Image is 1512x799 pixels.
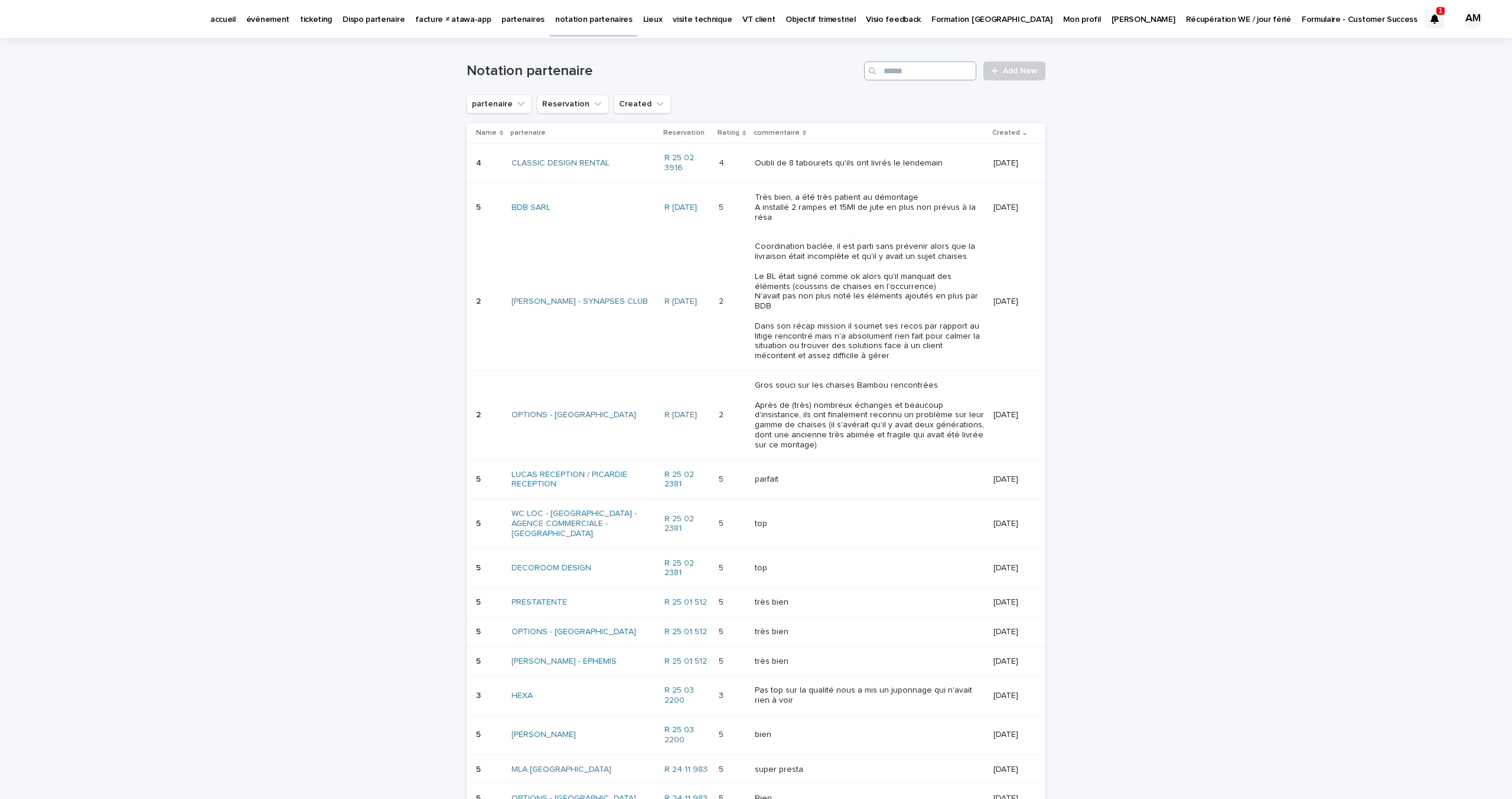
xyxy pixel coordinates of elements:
[467,371,1045,460] tr: 22 OPTIONS - [GEOGRAPHIC_DATA] R [DATE] 22 Gros souci sur les chaises Bambou rencontrées Après de...
[467,499,1045,548] tr: 55 WC LOC - [GEOGRAPHIC_DATA] - AGENCE COMMERCIALE - [GEOGRAPHIC_DATA] R 25 02 2381 55 top[DATE]
[993,519,1027,529] p: [DATE]
[664,514,710,534] a: R 25 02 2381
[476,156,484,168] p: 4
[719,294,726,307] p: 2
[467,647,1045,676] tr: 55 [PERSON_NAME] - EPHEMIS R 25 01 512 55 très bien[DATE]
[1439,7,1443,15] p: 1
[719,408,726,420] p: 2
[24,7,138,31] img: Ls34BcGeRexTGTNfXpUC
[467,676,1045,716] tr: 33 HEXA R 25 03 2200 33 Pas top sur la qualité nous a mis un juponnage qui n'avait rien à voir[DATE]
[664,410,697,420] a: R [DATE]
[476,200,483,213] p: 5
[993,657,1027,667] p: [DATE]
[664,597,707,608] a: R 25 01 512
[719,200,726,213] p: 5
[864,61,976,80] input: Search
[983,61,1045,80] a: Add New
[511,158,610,168] a: CLASSIC DESIGN RENTAL
[467,95,532,113] button: partenaire
[993,691,1027,701] p: [DATE]
[993,597,1027,608] p: [DATE]
[664,558,710,579] a: R 25 02 2381
[511,410,636,420] a: OPTIONS - [GEOGRAPHIC_DATA]
[476,625,483,637] p: 5
[719,762,726,775] p: 5
[719,625,726,637] p: 5
[511,563,591,573] a: DECOROOM DESIGN
[719,156,726,168] p: 4
[476,294,483,307] p: 2
[993,297,1027,307] p: [DATE]
[664,470,710,490] a: R 25 02 2381
[664,725,710,745] a: R 25 03 2200
[993,563,1027,573] p: [DATE]
[476,654,483,667] p: 5
[476,408,483,420] p: 2
[476,762,483,775] p: 5
[663,126,705,139] p: Reservation
[476,561,483,573] p: 5
[511,470,654,490] a: LUCAS RECEPTION / PICARDIE RECEPTION
[719,595,726,608] p: 5
[511,297,648,307] a: [PERSON_NAME] - SYNAPSES CLUB
[1425,9,1444,28] div: 1
[664,686,710,706] a: R 25 03 2200
[664,203,697,213] a: R [DATE]
[993,158,1027,168] p: [DATE]
[476,688,483,701] p: 3
[511,657,617,667] a: [PERSON_NAME] - EPHEMIS
[718,126,739,139] p: Rating
[467,144,1045,183] tr: 44 CLASSIC DESIGN RENTAL R 25 02 3916 44 Oubli de 8 tabourets qu'ils ont livrés le lendemain[DATE]
[755,730,984,740] p: bien
[993,203,1027,213] p: [DATE]
[467,617,1045,647] tr: 55 OPTIONS - [GEOGRAPHIC_DATA] R 25 01 512 55 très bien[DATE]
[476,727,483,740] p: 5
[754,126,800,139] p: commentaire
[664,765,708,775] a: R 24 11 983
[537,95,609,113] button: Reservation
[992,126,1020,139] p: Created
[511,691,533,701] a: HEXA
[755,765,984,775] p: super presta
[755,381,984,450] p: Gros souci sur les chaises Bambou rencontrées Après de (très) nombreux échanges et beaucoup d'ins...
[511,509,654,538] a: WC LOC - [GEOGRAPHIC_DATA] - AGENCE COMMERCIALE - [GEOGRAPHIC_DATA]
[993,730,1027,740] p: [DATE]
[755,597,984,608] p: très bien
[993,765,1027,775] p: [DATE]
[467,232,1045,371] tr: 22 [PERSON_NAME] - SYNAPSES CLUB R [DATE] 22 Coordination baclée, il est parti sans prévenir alor...
[755,519,984,529] p: top
[614,95,671,113] button: Created
[1003,67,1038,75] span: Add New
[467,716,1045,755] tr: 55 [PERSON_NAME] R 25 03 2200 55 bien[DATE]
[993,475,1027,485] p: [DATE]
[755,242,984,361] p: Coordination baclée, il est parti sans prévenir alors que la livraison était incomplète et qu'il ...
[511,765,611,775] a: MLA [GEOGRAPHIC_DATA]
[476,517,483,529] p: 5
[510,126,546,139] p: partenaire
[664,627,707,637] a: R 25 01 512
[476,126,497,139] p: Name
[755,158,984,168] p: Oubli de 8 tabourets qu'ils ont livrés le lendemain
[755,686,984,706] p: Pas top sur la qualité nous a mis un juponnage qui n'avait rien à voir
[719,654,726,667] p: 5
[664,657,707,667] a: R 25 01 512
[993,410,1027,420] p: [DATE]
[664,153,710,173] a: R 25 02 3916
[755,627,984,637] p: très bien
[467,588,1045,618] tr: 55 PRESTATENTE R 25 01 512 55 très bien[DATE]
[467,755,1045,784] tr: 55 MLA [GEOGRAPHIC_DATA] R 24 11 983 55 super presta[DATE]
[755,475,984,485] p: parfait
[476,472,483,485] p: 5
[467,548,1045,588] tr: 55 DECOROOM DESIGN R 25 02 2381 55 top[DATE]
[467,183,1045,232] tr: 55 BDB SARL R [DATE] 55 Très bien, a été très patient au démontage A installé 2 rampes et 15Ml de...
[755,193,984,222] p: Très bien, a été très patient au démontage A installé 2 rampes et 15Ml de jute en plus non prévus...
[511,627,636,637] a: OPTIONS - [GEOGRAPHIC_DATA]
[467,460,1045,499] tr: 55 LUCAS RECEPTION / PICARDIE RECEPTION R 25 02 2381 55 parfait[DATE]
[755,657,984,667] p: très bien
[511,597,567,608] a: PRESTATENTE
[719,688,726,701] p: 3
[993,627,1027,637] p: [DATE]
[1464,9,1482,28] div: AM
[467,63,859,80] h1: Notation partenaire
